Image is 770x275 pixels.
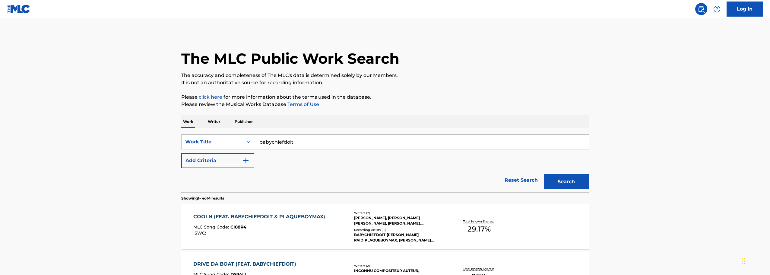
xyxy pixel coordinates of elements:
[181,50,399,68] h1: The MLC Public Work Search
[354,228,445,232] div: Recording Artists ( 18 )
[181,115,195,128] p: Work
[181,94,589,101] p: Please for more information about the terms used in the database.
[181,134,589,192] form: Search Form
[727,2,763,17] a: Log In
[742,252,745,270] div: Drag
[193,224,230,230] span: MLC Song Code :
[185,138,239,145] div: Work Title
[713,5,721,13] img: help
[354,211,445,215] div: Writers ( 7 )
[711,3,723,15] div: Help
[544,174,589,189] button: Search
[463,267,495,271] p: Total Known Shares:
[740,246,770,275] iframe: Chat Widget
[502,174,541,187] a: Reset Search
[181,72,589,79] p: The accuracy and completeness of The MLC's data is determined solely by our Members.
[354,232,445,243] div: BABYCHIEFDOIT|[PERSON_NAME] PAID|PLAQUEBOYMAX, [PERSON_NAME] PAID,BABYCHIEFDOIT,PLAQUEBOYMAX, BAB...
[230,224,246,230] span: CI88R4
[193,230,208,236] span: ISWC :
[206,115,222,128] p: Writer
[181,101,589,108] p: Please review the Musical Works Database
[181,204,589,249] a: COOLN (FEAT. BABYCHIEFDOIT & PLAQUEBOYMAX)MLC Song Code:CI88R4ISWC:Writers (7)[PERSON_NAME], [PER...
[467,224,491,235] span: 29.17 %
[695,3,707,15] a: Public Search
[181,79,589,86] p: It is not an authoritative source for recording information.
[7,5,30,13] img: MLC Logo
[354,215,445,226] div: [PERSON_NAME], [PERSON_NAME] [PERSON_NAME], [PERSON_NAME], [PERSON_NAME], [PERSON_NAME][DEMOGRAPH...
[286,101,319,107] a: Terms of Use
[193,261,299,268] div: DRIVE DA BOAT (FEAT. BABYCHIEFDOIT)
[193,213,328,220] div: COOLN (FEAT. BABYCHIEFDOIT & PLAQUEBOYMAX)
[354,264,445,268] div: Writers ( 2 )
[242,157,249,164] img: 9d2ae6d4665cec9f34b9.svg
[199,94,222,100] a: click here
[181,196,224,201] p: Showing 1 - 4 of 4 results
[698,5,705,13] img: search
[181,153,254,168] button: Add Criteria
[463,219,495,224] p: Total Known Shares:
[233,115,255,128] p: Publisher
